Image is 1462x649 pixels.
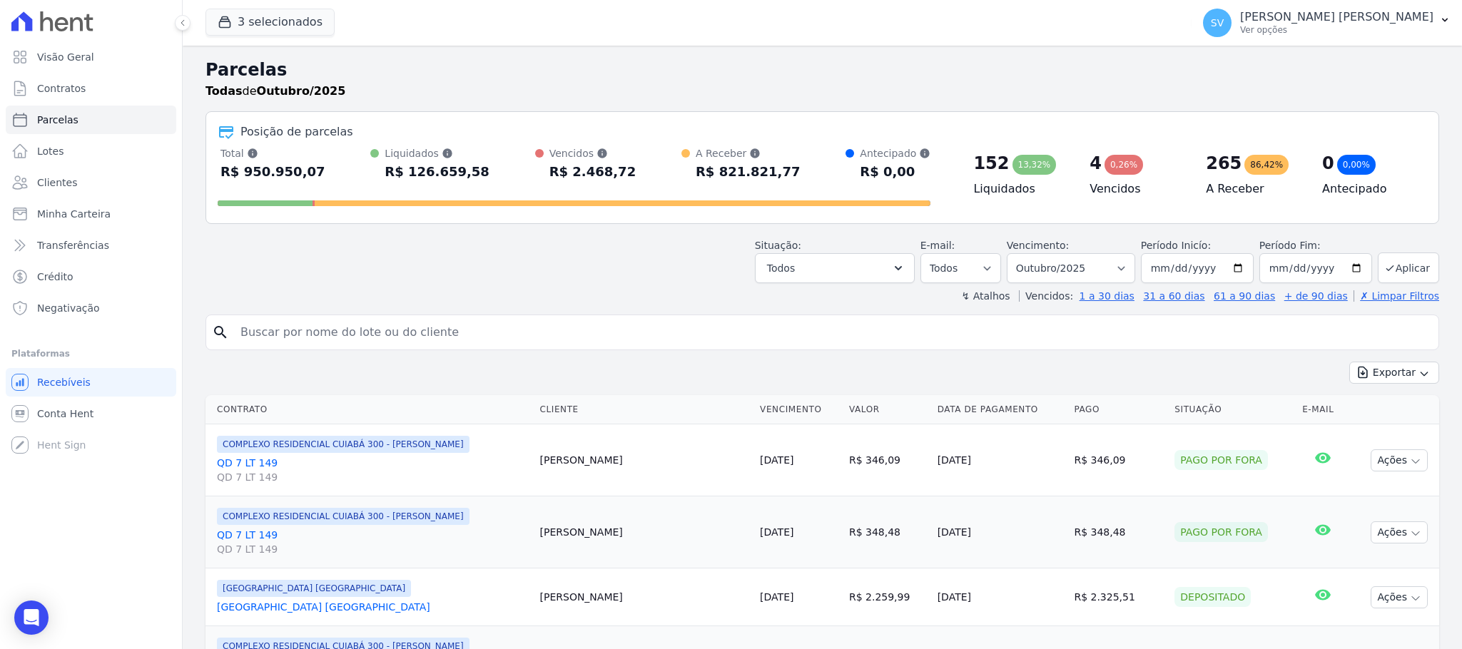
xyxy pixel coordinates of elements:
[843,568,932,626] td: R$ 2.259,99
[961,290,1010,302] label: ↯ Atalhos
[534,424,755,496] td: [PERSON_NAME]
[1244,155,1289,175] div: 86,42%
[205,9,335,36] button: 3 selecionados
[1240,24,1433,36] p: Ver opções
[1007,240,1069,251] label: Vencimento:
[14,601,49,635] div: Open Intercom Messenger
[6,262,176,291] a: Crédito
[1337,155,1376,175] div: 0,00%
[37,50,94,64] span: Visão Geral
[1284,290,1348,302] a: + de 90 dias
[1214,290,1275,302] a: 61 a 90 dias
[257,84,346,98] strong: Outubro/2025
[205,84,243,98] strong: Todas
[1174,450,1268,470] div: Pago por fora
[6,231,176,260] a: Transferências
[973,152,1009,175] div: 152
[6,200,176,228] a: Minha Carteira
[696,160,801,183] div: R$ 821.821,77
[6,74,176,103] a: Contratos
[37,375,91,389] span: Recebíveis
[860,146,930,160] div: Antecipado
[1259,238,1372,253] label: Período Fim:
[240,123,353,140] div: Posição de parcelas
[932,496,1069,568] td: [DATE]
[1192,3,1462,43] button: SV [PERSON_NAME] [PERSON_NAME] Ver opções
[973,180,1067,198] h4: Liquidados
[754,395,843,424] th: Vencimento
[534,496,755,568] td: [PERSON_NAME]
[549,146,636,160] div: Vencidos
[1143,290,1204,302] a: 31 a 60 dias
[755,253,915,283] button: Todos
[6,399,176,428] a: Conta Hent
[1068,395,1169,424] th: Pago
[205,395,534,424] th: Contrato
[1090,152,1102,175] div: 4
[932,424,1069,496] td: [DATE]
[205,83,345,100] p: de
[843,424,932,496] td: R$ 346,09
[6,168,176,197] a: Clientes
[1068,568,1169,626] td: R$ 2.325,51
[217,542,529,556] span: QD 7 LT 149
[37,238,109,252] span: Transferências
[217,600,529,614] a: [GEOGRAPHIC_DATA] [GEOGRAPHIC_DATA]
[217,528,529,556] a: QD 7 LT 149QD 7 LT 149
[1378,252,1439,283] button: Aplicar
[1169,395,1296,424] th: Situação
[37,407,93,421] span: Conta Hent
[932,395,1069,424] th: Data de Pagamento
[6,294,176,322] a: Negativação
[37,270,73,284] span: Crédito
[1206,152,1242,175] div: 265
[1105,155,1143,175] div: 0,26%
[217,436,469,453] span: COMPLEXO RESIDENCIAL CUIABÁ 300 - [PERSON_NAME]
[37,207,111,221] span: Minha Carteira
[232,318,1433,347] input: Buscar por nome do lote ou do cliente
[385,160,489,183] div: R$ 126.659,58
[1349,362,1439,384] button: Exportar
[217,580,411,597] span: [GEOGRAPHIC_DATA] [GEOGRAPHIC_DATA]
[1019,290,1073,302] label: Vencidos:
[1206,180,1299,198] h4: A Receber
[1371,586,1428,608] button: Ações
[37,175,77,190] span: Clientes
[767,260,795,277] span: Todos
[1068,496,1169,568] td: R$ 348,48
[6,43,176,71] a: Visão Geral
[217,508,469,525] span: COMPLEXO RESIDENCIAL CUIABÁ 300 - [PERSON_NAME]
[37,144,64,158] span: Lotes
[6,137,176,165] a: Lotes
[11,345,171,362] div: Plataformas
[217,470,529,484] span: QD 7 LT 149
[385,146,489,160] div: Liquidados
[920,240,955,251] label: E-mail:
[1211,18,1224,28] span: SV
[843,395,932,424] th: Valor
[1141,240,1211,251] label: Período Inicío:
[1240,10,1433,24] p: [PERSON_NAME] [PERSON_NAME]
[1354,290,1439,302] a: ✗ Limpar Filtros
[760,526,793,538] a: [DATE]
[220,160,325,183] div: R$ 950.950,07
[1322,180,1416,198] h4: Antecipado
[205,57,1439,83] h2: Parcelas
[755,240,801,251] label: Situação:
[1174,522,1268,542] div: Pago por fora
[549,160,636,183] div: R$ 2.468,72
[1080,290,1134,302] a: 1 a 30 dias
[220,146,325,160] div: Total
[212,324,229,341] i: search
[1012,155,1057,175] div: 13,32%
[1174,587,1251,607] div: Depositado
[37,113,78,127] span: Parcelas
[932,568,1069,626] td: [DATE]
[37,81,86,96] span: Contratos
[1371,521,1428,543] button: Ações
[1068,424,1169,496] td: R$ 346,09
[217,456,529,484] a: QD 7 LT 149QD 7 LT 149
[534,395,755,424] th: Cliente
[37,301,100,315] span: Negativação
[6,368,176,397] a: Recebíveis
